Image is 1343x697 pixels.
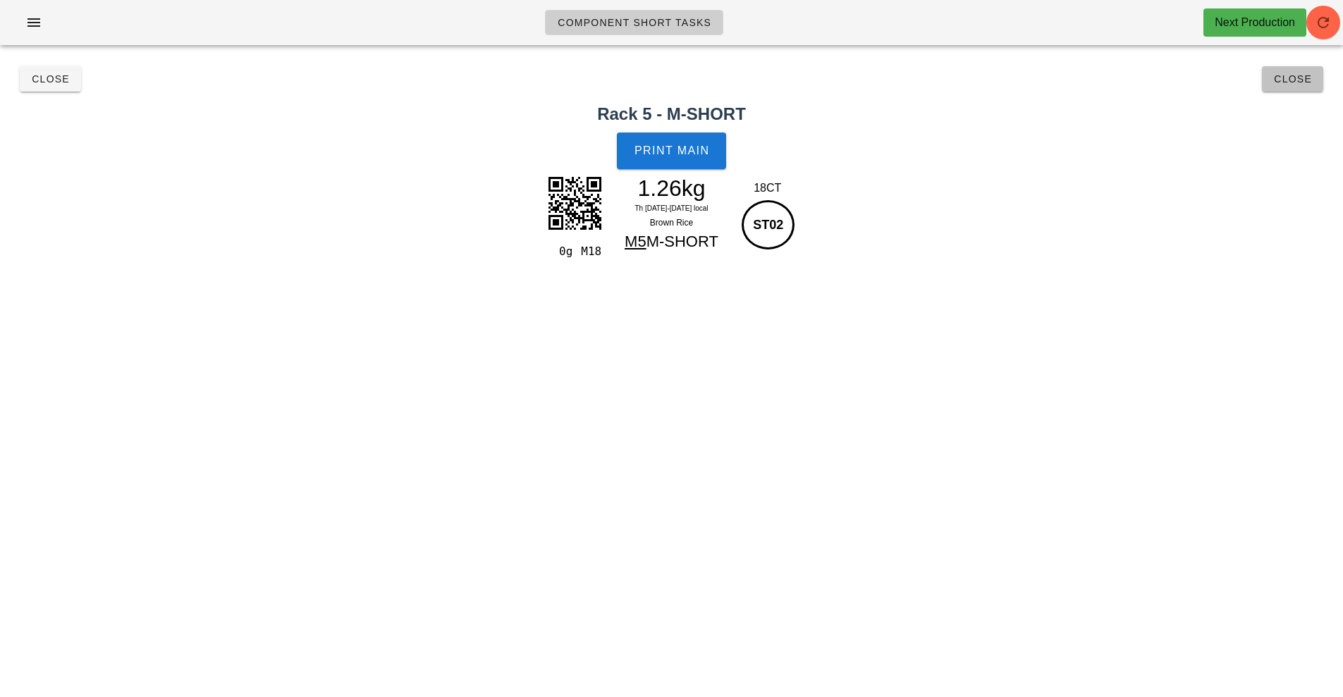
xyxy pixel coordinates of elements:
div: Next Production [1215,14,1295,31]
button: Close [20,66,81,92]
h2: Rack 5 - M-SHORT [8,101,1335,127]
button: Close [1262,66,1323,92]
span: Th [DATE]-[DATE] local [634,204,708,212]
button: Print Main [617,132,725,169]
div: 0g [546,242,575,261]
span: M5 [625,233,646,250]
img: zIrt2vuRgIfsU2Gp7+9zxygYyLAYMxECGKTDMHWeIgQxTYJg7zhADGabAMHecIQYyTIFh7nwDentlPv7GLO8AAAAASUVORK5C... [539,168,610,238]
span: Close [31,73,70,85]
div: ST02 [742,200,795,249]
span: Print Main [634,144,710,157]
a: Component Short Tasks [545,10,723,35]
span: Close [1273,73,1312,85]
div: 1.26kg [611,178,733,199]
div: M18 [575,242,604,261]
span: M-SHORT [646,233,718,250]
div: 18CT [738,180,797,197]
div: Brown Rice [611,216,733,230]
span: Component Short Tasks [557,17,711,28]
